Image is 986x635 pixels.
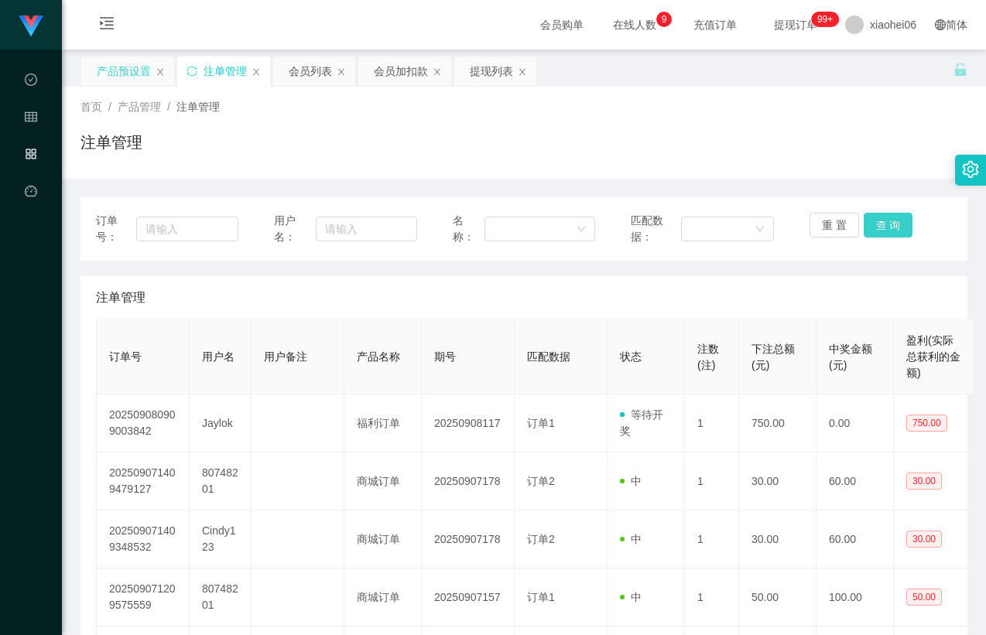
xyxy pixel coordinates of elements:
[577,224,586,235] i: 图标: down
[19,15,43,37] img: logo.9652507e.png
[156,67,165,77] i: 图标: close
[935,19,946,30] i: 图标: global
[422,394,515,452] td: 20250908117
[527,417,555,429] span: 订单1
[187,66,197,77] i: 图标: sync
[685,510,739,568] td: 1
[739,510,817,568] td: 30.00
[289,56,332,86] div: 会员列表
[739,568,817,626] td: 50.00
[631,213,681,245] span: 匹配数据：
[755,224,765,235] i: 图标: down
[906,531,942,548] span: 30.00
[25,111,37,249] span: 会员管理
[80,131,142,154] h1: 注单管理
[751,343,795,371] span: 下注总额(元)
[344,510,422,568] td: 商城订单
[422,452,515,510] td: 20250907178
[620,591,642,603] span: 中
[252,67,261,77] i: 图标: close
[25,141,37,172] i: 图标: appstore-o
[25,104,37,135] i: 图标: table
[527,350,570,363] span: 匹配数据
[527,475,555,487] span: 订单2
[80,1,133,50] i: 图标: menu-unfold
[264,350,307,363] span: 用户备注
[97,56,151,86] div: 产品预设置
[685,394,739,452] td: 1
[662,12,667,27] p: 9
[906,334,960,379] span: 盈利(实际总获利的金额)
[864,213,913,237] button: 查 询
[80,101,102,113] span: 首页
[422,568,515,626] td: 20250907157
[422,510,515,568] td: 20250907178
[97,510,190,568] td: 202509071409348532
[109,350,142,363] span: 订单号
[817,452,894,510] td: 60.00
[766,19,825,30] span: 提现订单
[190,510,252,568] td: Cindy123
[25,176,37,333] a: 图标: dashboard平台首页
[620,408,663,437] span: 等待开奖
[274,213,315,245] span: 用户名：
[686,19,745,30] span: 充值订单
[620,350,642,363] span: 状态
[811,12,839,27] sup: 1109
[810,213,859,237] button: 重 置
[374,56,428,86] div: 会员加扣款
[97,394,190,452] td: 202509080909003842
[739,452,817,510] td: 30.00
[337,67,346,77] i: 图标: close
[685,568,739,626] td: 1
[829,343,872,371] span: 中奖金额(元)
[620,533,642,545] span: 中
[527,591,555,603] span: 订单1
[136,217,238,241] input: 请输入
[97,452,190,510] td: 202509071409479127
[96,288,146,307] span: 注单管理
[906,589,942,606] span: 50.00
[906,415,947,432] span: 750.00
[527,533,555,545] span: 订单2
[434,350,456,363] span: 期号
[316,217,417,241] input: 请输入
[470,56,513,86] div: 提现列表
[817,510,894,568] td: 60.00
[25,67,37,97] i: 图标: check-circle-o
[433,67,442,77] i: 图标: close
[344,394,422,452] td: 福利订单
[176,101,220,113] span: 注单管理
[344,568,422,626] td: 商城订单
[906,473,942,490] span: 30.00
[817,568,894,626] td: 100.00
[25,74,37,212] span: 数据中心
[953,63,967,77] i: 图标: unlock
[656,12,672,27] sup: 9
[204,56,247,86] div: 注单管理
[344,452,422,510] td: 商城订单
[167,101,170,113] span: /
[817,394,894,452] td: 0.00
[962,161,979,178] i: 图标: setting
[190,394,252,452] td: Jaylok
[108,101,111,113] span: /
[357,350,400,363] span: 产品名称
[97,568,190,626] td: 202509071209575559
[620,475,642,487] span: 中
[697,343,719,371] span: 注数(注)
[190,568,252,626] td: 80748201
[190,452,252,510] td: 80748201
[25,149,37,286] span: 产品管理
[96,213,136,245] span: 订单号：
[739,394,817,452] td: 750.00
[118,101,161,113] span: 产品管理
[685,452,739,510] td: 1
[605,19,664,30] span: 在线人数
[453,213,484,245] span: 名称：
[202,350,235,363] span: 用户名
[518,67,527,77] i: 图标: close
